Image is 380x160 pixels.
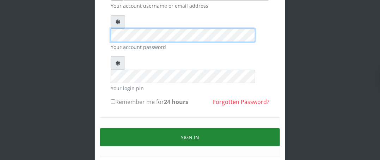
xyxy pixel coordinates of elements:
input: Remember me for24 hours [111,99,115,104]
label: Remember me for [111,98,188,106]
button: Sign in [100,128,280,146]
small: Your account password [111,43,269,51]
small: Your login pin [111,85,269,92]
b: 24 hours [164,98,188,106]
a: Forgotten Password? [213,98,269,106]
small: Your account username or email address [111,2,269,10]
